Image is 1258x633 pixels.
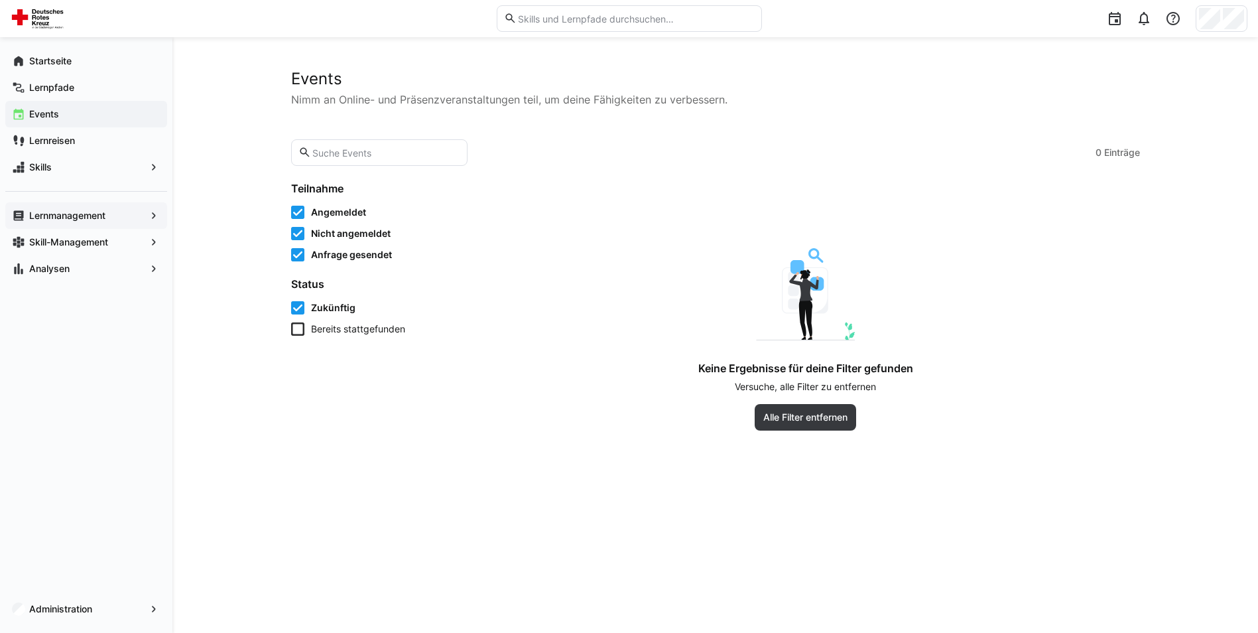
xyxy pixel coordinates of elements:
button: Alle Filter entfernen [755,404,856,431]
span: Zukünftig [311,301,355,315]
h4: Teilnahme [291,182,456,195]
p: Versuche, alle Filter zu entfernen [735,380,876,393]
span: Bereits stattgefunden [311,322,405,336]
span: 0 [1096,146,1101,159]
span: Nicht angemeldet [311,227,391,240]
h2: Events [291,69,1140,89]
h4: Keine Ergebnisse für deine Filter gefunden [698,362,913,375]
span: Angemeldet [311,206,366,219]
span: Alle Filter entfernen [761,411,849,424]
span: Einträge [1104,146,1140,159]
input: Skills und Lernpfade durchsuchen… [517,13,754,25]
input: Suche Events [311,147,460,159]
p: Nimm an Online- und Präsenzveranstaltungen teil, um deine Fähigkeiten zu verbessern. [291,92,1140,107]
h4: Status [291,277,456,291]
span: Anfrage gesendet [311,248,392,261]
